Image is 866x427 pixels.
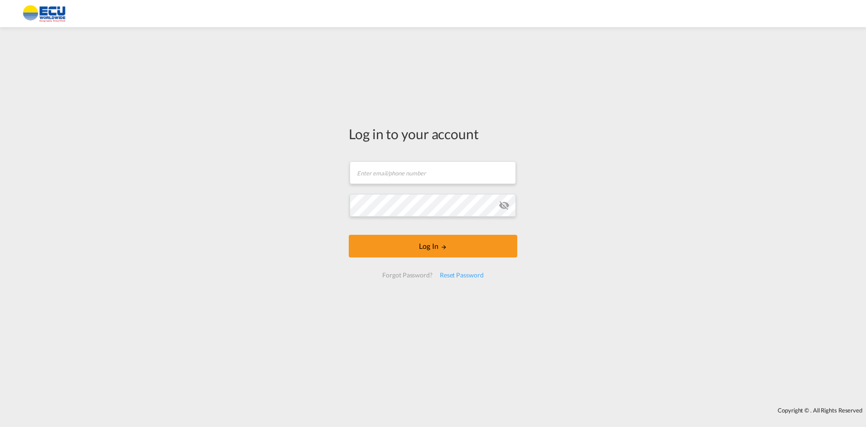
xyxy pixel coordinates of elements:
div: Reset Password [436,267,487,283]
input: Enter email/phone number [350,161,516,184]
md-icon: icon-eye-off [499,200,510,211]
div: Forgot Password? [379,267,436,283]
img: 6cccb1402a9411edb762cf9624ab9cda.png [14,4,75,24]
div: Log in to your account [349,124,517,143]
button: LOGIN [349,235,517,257]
